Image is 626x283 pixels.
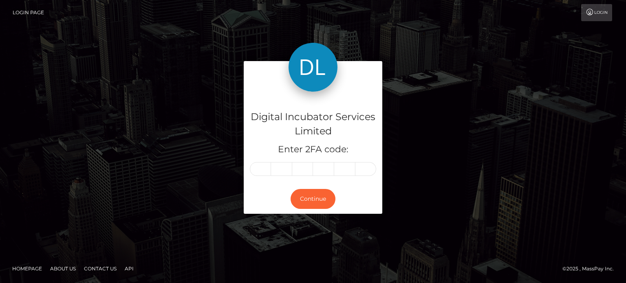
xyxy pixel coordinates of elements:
h4: Digital Incubator Services Limited [250,110,376,138]
a: Contact Us [81,262,120,275]
h5: Enter 2FA code: [250,143,376,156]
a: Login [581,4,612,21]
a: Login Page [13,4,44,21]
a: About Us [47,262,79,275]
a: Homepage [9,262,45,275]
img: Digital Incubator Services Limited [289,43,337,92]
button: Continue [291,189,335,209]
a: API [121,262,137,275]
div: © 2025 , MassPay Inc. [562,264,620,273]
